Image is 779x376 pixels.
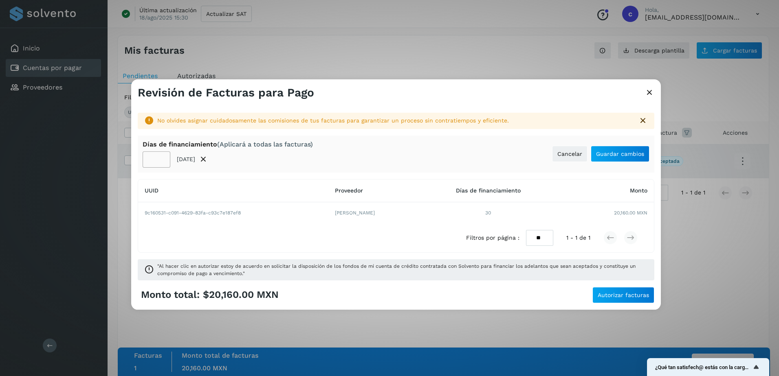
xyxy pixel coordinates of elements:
span: Monto [630,187,647,194]
span: (Aplicará a todas las facturas) [217,140,313,148]
span: Días de financiamiento [456,187,521,194]
td: [PERSON_NAME] [328,202,420,223]
span: UUID [145,187,158,194]
button: Cancelar [552,146,588,162]
td: 30 [420,202,556,223]
button: Guardar cambios [591,146,649,162]
span: $20,160.00 MXN [203,289,279,301]
p: [DATE] [177,156,195,163]
span: Monto total: [141,289,200,301]
div: No olvides asignar cuidadosamente las comisiones de tus facturas para garantizar un proceso sin c... [157,116,632,125]
button: Autorizar facturas [592,287,654,303]
div: Días de financiamiento [143,140,313,148]
h3: Revisión de Facturas para Pago [138,86,314,100]
span: 1 - 1 de 1 [566,234,590,242]
span: Guardar cambios [596,151,644,157]
button: Mostrar encuesta - ¿Qué tan satisfech@ estás con la carga de tus facturas? [655,362,761,372]
span: Proveedor [335,187,363,194]
span: Cancelar [557,151,582,157]
span: Filtros por página : [466,234,519,242]
td: 9c160531-c091-4629-83fa-c93c7e187ef8 [138,202,328,223]
span: ¿Qué tan satisfech@ estás con la carga de tus facturas? [655,364,751,370]
span: "Al hacer clic en autorizar estoy de acuerdo en solicitar la disposición de los fondos de mi cuen... [157,262,648,277]
span: Autorizar facturas [598,292,649,298]
span: 20,160.00 MXN [614,209,647,216]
